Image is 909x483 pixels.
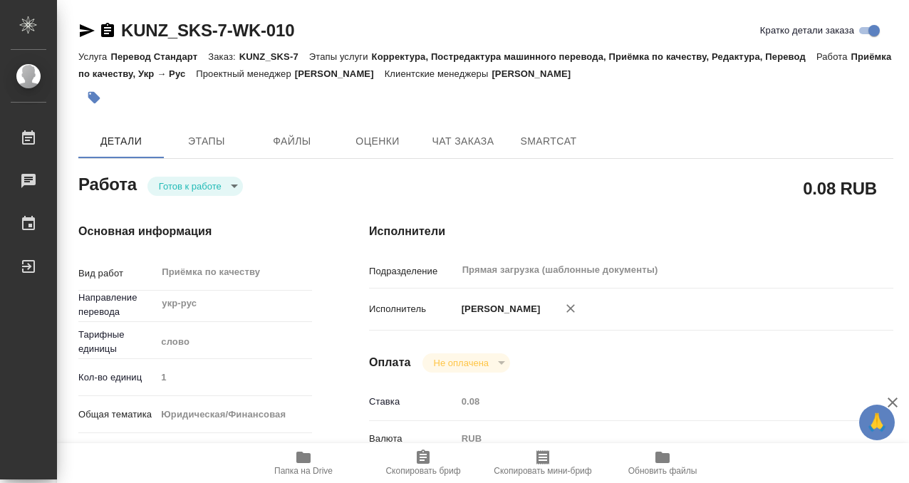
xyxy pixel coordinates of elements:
button: 🙏 [859,405,895,440]
p: [PERSON_NAME] [295,68,385,79]
span: Кратко детали заказа [760,24,854,38]
button: Не оплачена [430,357,493,369]
p: Услуга [78,51,110,62]
div: слово [156,330,312,354]
button: Скопировать ссылку [99,22,116,39]
p: Этапы услуги [309,51,372,62]
p: [PERSON_NAME] [457,302,541,316]
p: Кол-во единиц [78,370,156,385]
span: Обновить файлы [628,466,697,476]
button: Скопировать ссылку для ЯМессенджера [78,22,95,39]
div: Готов к работе [147,177,243,196]
h4: Основная информация [78,223,312,240]
span: Файлы [258,133,326,150]
p: Валюта [369,432,457,446]
button: Папка на Drive [244,443,363,483]
p: Вид работ [78,266,156,281]
h2: Работа [78,170,137,196]
div: Личные документы [156,440,312,464]
button: Обновить файлы [603,443,722,483]
h4: Исполнители [369,223,893,240]
h2: 0.08 RUB [803,176,877,200]
span: SmartCat [514,133,583,150]
input: Пустое поле [457,391,850,412]
a: KUNZ_SKS-7-WK-010 [121,21,294,40]
span: Скопировать бриф [385,466,460,476]
p: Проектный менеджер [196,68,294,79]
div: Юридическая/Финансовая [156,402,312,427]
p: Заказ: [208,51,239,62]
div: Готов к работе [422,353,510,373]
button: Удалить исполнителя [555,293,586,324]
p: Подразделение [369,264,457,279]
button: Скопировать бриф [363,443,483,483]
span: Папка на Drive [274,466,333,476]
button: Добавить тэг [78,82,110,113]
p: Корректура, Постредактура машинного перевода, Приёмка по качеству, Редактура, Перевод [372,51,816,62]
p: KUNZ_SKS-7 [239,51,309,62]
span: 🙏 [865,407,889,437]
input: Пустое поле [156,367,312,388]
p: Клиентские менеджеры [385,68,492,79]
p: Общая тематика [78,407,156,422]
p: Исполнитель [369,302,457,316]
p: Направление перевода [78,291,156,319]
span: Этапы [172,133,241,150]
button: Готов к работе [155,180,226,192]
span: Оценки [343,133,412,150]
p: Перевод Стандарт [110,51,208,62]
p: Работа [816,51,851,62]
div: RUB [457,427,850,451]
p: [PERSON_NAME] [492,68,581,79]
span: Детали [87,133,155,150]
span: Скопировать мини-бриф [494,466,591,476]
button: Скопировать мини-бриф [483,443,603,483]
h4: Оплата [369,354,411,371]
p: Ставка [369,395,457,409]
span: Чат заказа [429,133,497,150]
p: Тарифные единицы [78,328,156,356]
